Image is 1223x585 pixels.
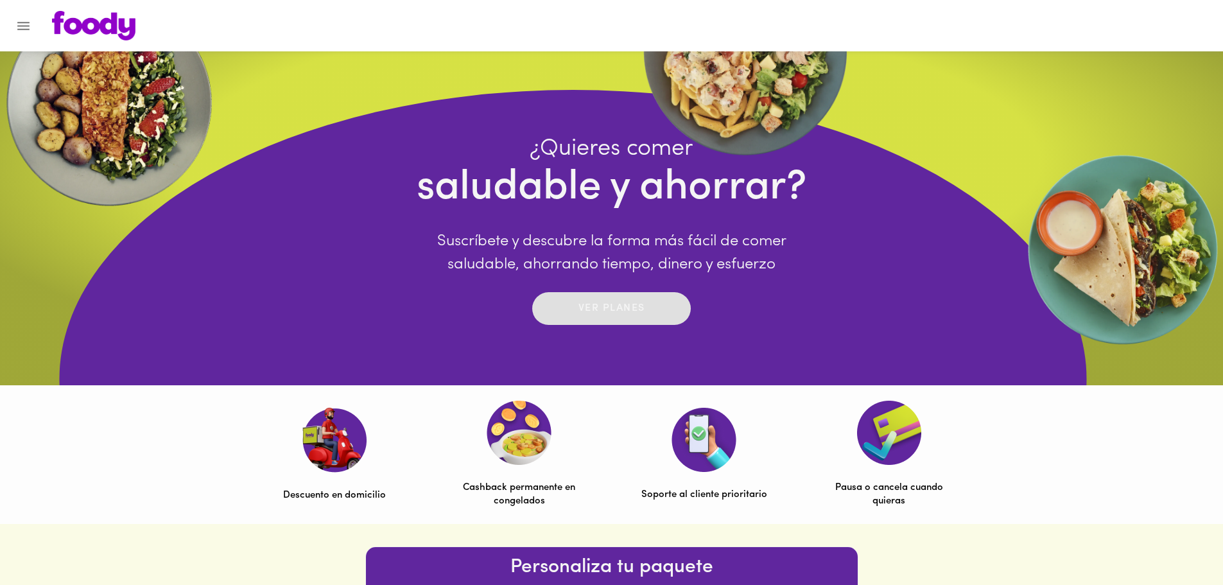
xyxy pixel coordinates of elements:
img: Cashback permanente en congelados [487,401,551,465]
button: Menu [8,10,39,42]
iframe: Messagebird Livechat Widget [1149,511,1210,572]
button: Ver planes [532,292,691,325]
img: Soporte al cliente prioritario [672,408,736,472]
h4: ¿Quieres comer [417,135,807,163]
p: Soporte al cliente prioritario [641,488,767,502]
h4: saludable y ahorrar? [417,163,807,214]
img: Descuento en domicilio [302,407,367,473]
p: Ver planes [578,301,645,316]
p: Cashback permanente en congelados [456,481,582,509]
h6: Personaliza tu paquete [366,552,858,583]
img: EllipseRigth.webp [1023,150,1223,350]
img: Pausa o cancela cuando quieras [857,401,921,465]
p: Pausa o cancela cuando quieras [826,481,952,509]
img: logo.png [52,11,135,40]
p: Suscríbete y descubre la forma más fácil de comer saludable, ahorrando tiempo, dinero y esfuerzo [417,230,807,276]
p: Descuento en domicilio [283,489,386,502]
